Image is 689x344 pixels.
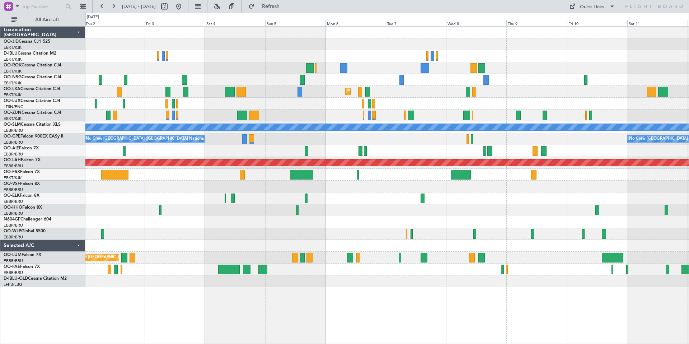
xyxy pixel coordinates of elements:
span: D-IBLU [4,51,18,56]
a: EBBR/BRU [4,211,23,216]
div: No Crew [GEOGRAPHIC_DATA] ([GEOGRAPHIC_DATA] National) [86,134,206,144]
span: OO-WLP [4,229,21,233]
a: EBBR/BRU [4,199,23,204]
div: Tue 7 [386,20,446,26]
span: OO-AIE [4,146,19,150]
a: OO-NSGCessna Citation CJ4 [4,75,61,79]
a: EBBR/BRU [4,140,23,145]
div: [DATE] [87,14,99,20]
span: OO-ZUN [4,111,22,115]
a: EBBR/BRU [4,258,23,264]
a: D-IBLUCessna Citation M2 [4,51,56,56]
span: N604GF [4,217,20,222]
div: Sat 4 [205,20,265,26]
span: OO-JID [4,39,19,44]
a: OO-LAHFalcon 7X [4,158,41,162]
div: Fri 3 [145,20,205,26]
button: Refresh [245,1,288,12]
span: OO-FAE [4,265,20,269]
span: OO-LUM [4,253,22,257]
a: OO-ROKCessna Citation CJ4 [4,63,61,68]
span: OO-LUX [4,99,20,103]
a: OO-LXACessna Citation CJ4 [4,87,60,91]
a: EBKT/KJK [4,57,22,62]
a: OO-ELKFalcon 8X [4,194,39,198]
button: Quick Links [566,1,619,12]
a: OO-LUXCessna Citation CJ4 [4,99,60,103]
a: EBBR/BRU [4,152,23,157]
a: EBBR/BRU [4,270,23,275]
a: EBBR/BRU [4,223,23,228]
div: Quick Links [580,4,604,11]
span: OO-ELK [4,194,20,198]
a: OO-FAEFalcon 7X [4,265,40,269]
a: OO-AIEFalcon 7X [4,146,39,150]
a: EBBR/BRU [4,234,23,240]
a: D-IBLU-OLDCessna Citation M2 [4,276,67,281]
a: OO-SLMCessna Citation XLS [4,122,61,127]
div: Sat 11 [627,20,688,26]
span: OO-GPE [4,134,20,139]
button: All Aircraft [8,14,78,25]
a: OO-HHOFalcon 8X [4,205,42,210]
span: OO-NSG [4,75,22,79]
a: EBBR/BRU [4,128,23,133]
a: EBKT/KJK [4,45,22,50]
span: Refresh [256,4,286,9]
div: Thu 2 [84,20,144,26]
a: OO-LUMFalcon 7X [4,253,41,257]
div: Fri 10 [567,20,627,26]
span: OO-ROK [4,63,22,68]
span: D-IBLU-OLD [4,276,28,281]
div: Thu 9 [506,20,567,26]
a: EBKT/KJK [4,116,22,121]
span: OO-FSX [4,170,20,174]
span: [DATE] - [DATE] [122,3,156,10]
a: EBKT/KJK [4,92,22,98]
a: EBKT/KJK [4,69,22,74]
a: LFSN/ENC [4,104,23,110]
a: OO-FSXFalcon 7X [4,170,40,174]
a: N604GFChallenger 604 [4,217,51,222]
span: OO-HHO [4,205,22,210]
a: EBKT/KJK [4,175,22,181]
div: Planned Maint Kortrijk-[GEOGRAPHIC_DATA] [347,86,431,97]
a: LFPB/LBG [4,282,22,287]
span: All Aircraft [19,17,76,22]
span: OO-LXA [4,87,20,91]
a: OO-WLPGlobal 5500 [4,229,46,233]
span: OO-VSF [4,182,20,186]
a: OO-GPEFalcon 900EX EASy II [4,134,63,139]
a: EBBR/BRU [4,163,23,169]
span: OO-SLM [4,122,21,127]
a: EBBR/BRU [4,187,23,192]
a: OO-ZUNCessna Citation CJ4 [4,111,61,115]
span: OO-LAH [4,158,21,162]
a: OO-JIDCessna CJ1 525 [4,39,50,44]
div: Wed 8 [446,20,506,26]
a: EBKT/KJK [4,80,22,86]
div: Sun 5 [265,20,325,26]
a: OO-VSFFalcon 8X [4,182,40,186]
input: Trip Number [22,1,63,12]
div: Mon 6 [325,20,386,26]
